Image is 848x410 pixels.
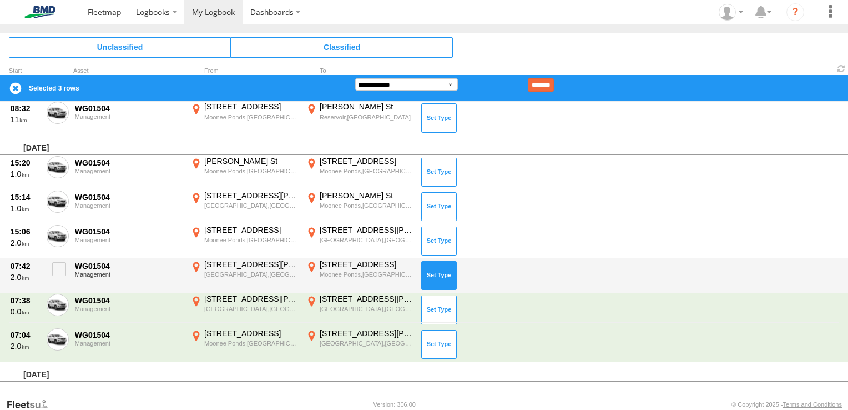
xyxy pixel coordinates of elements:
[320,271,413,278] div: Moonee Ponds,[GEOGRAPHIC_DATA]
[189,102,300,134] label: Click to View Event Location
[11,272,41,282] div: 2.0
[320,225,413,235] div: [STREET_ADDRESS][PERSON_NAME]
[189,68,300,74] div: From
[421,296,457,324] button: Click to Set
[421,261,457,290] button: Click to Set
[204,102,298,112] div: [STREET_ADDRESS]
[189,294,300,326] label: Click to View Event Location
[11,307,41,317] div: 0.0
[320,191,413,201] div: [PERSON_NAME] St
[204,225,298,235] div: [STREET_ADDRESS]
[11,169,41,179] div: 1.0
[421,227,457,256] button: Click to Set
[73,68,184,74] div: Asset
[204,156,298,166] div: [PERSON_NAME] St
[204,113,298,121] div: Moonee Ponds,[GEOGRAPHIC_DATA]
[204,191,298,201] div: [STREET_ADDRESS][PERSON_NAME]
[204,271,298,278] div: [GEOGRAPHIC_DATA],[GEOGRAPHIC_DATA]
[11,238,41,248] div: 2.0
[75,237,183,243] div: Management
[75,330,183,340] div: WG01504
[421,192,457,221] button: Click to Set
[204,167,298,175] div: Moonee Ponds,[GEOGRAPHIC_DATA]
[715,4,747,21] div: John Spicuglia
[11,103,41,113] div: 08:32
[6,399,57,410] a: Visit our Website
[320,339,413,347] div: [GEOGRAPHIC_DATA],[GEOGRAPHIC_DATA]
[786,3,804,21] i: ?
[75,192,183,202] div: WG01504
[75,202,183,209] div: Management
[75,113,183,120] div: Management
[189,259,300,292] label: Click to View Event Location
[11,158,41,168] div: 15:20
[75,158,183,168] div: WG01504
[75,340,183,347] div: Management
[204,294,298,304] div: [STREET_ADDRESS][PERSON_NAME]
[9,82,22,95] label: Clear Selection
[11,330,41,340] div: 07:04
[231,37,453,57] span: Click to view Classified Trips
[189,328,300,361] label: Click to View Event Location
[320,305,413,313] div: [GEOGRAPHIC_DATA],[GEOGRAPHIC_DATA]
[320,202,413,209] div: Moonee Ponds,[GEOGRAPHIC_DATA]
[373,401,416,408] div: Version: 306.00
[189,225,300,257] label: Click to View Event Location
[731,401,842,408] div: © Copyright 2025 -
[320,236,413,244] div: [GEOGRAPHIC_DATA],[GEOGRAPHIC_DATA]
[304,191,415,223] label: Click to View Event Location
[9,37,231,57] span: Click to view Unclassified Trips
[11,192,41,202] div: 15:14
[304,225,415,257] label: Click to View Event Location
[11,341,41,351] div: 2.0
[204,259,298,269] div: [STREET_ADDRESS][PERSON_NAME]
[75,227,183,237] div: WG01504
[320,259,413,269] div: [STREET_ADDRESS]
[75,271,183,278] div: Management
[11,114,41,124] div: 11
[304,68,415,74] div: To
[75,168,183,174] div: Management
[204,328,298,338] div: [STREET_ADDRESS]
[320,328,413,338] div: [STREET_ADDRESS][PERSON_NAME]
[9,68,42,74] div: Click to Sort
[189,191,300,223] label: Click to View Event Location
[204,339,298,347] div: Moonee Ponds,[GEOGRAPHIC_DATA]
[11,6,69,18] img: bmd-logo.svg
[204,305,298,313] div: [GEOGRAPHIC_DATA],[GEOGRAPHIC_DATA]
[75,306,183,312] div: Management
[75,103,183,113] div: WG01504
[11,261,41,271] div: 07:42
[75,261,183,271] div: WG01504
[783,401,842,408] a: Terms and Conditions
[421,330,457,359] button: Click to Set
[320,102,413,112] div: [PERSON_NAME] St
[835,63,848,74] span: Refresh
[11,296,41,306] div: 07:38
[11,203,41,213] div: 1.0
[320,113,413,121] div: Reservoir,[GEOGRAPHIC_DATA]
[304,156,415,188] label: Click to View Event Location
[204,236,298,244] div: Moonee Ponds,[GEOGRAPHIC_DATA]
[320,294,413,304] div: [STREET_ADDRESS][PERSON_NAME]
[320,156,413,166] div: [STREET_ADDRESS]
[421,103,457,132] button: Click to Set
[75,296,183,306] div: WG01504
[304,328,415,361] label: Click to View Event Location
[189,156,300,188] label: Click to View Event Location
[11,227,41,237] div: 15:06
[304,102,415,134] label: Click to View Event Location
[304,294,415,326] label: Click to View Event Location
[320,167,413,175] div: Moonee Ponds,[GEOGRAPHIC_DATA]
[304,259,415,292] label: Click to View Event Location
[204,202,298,209] div: [GEOGRAPHIC_DATA],[GEOGRAPHIC_DATA]
[421,158,457,187] button: Click to Set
